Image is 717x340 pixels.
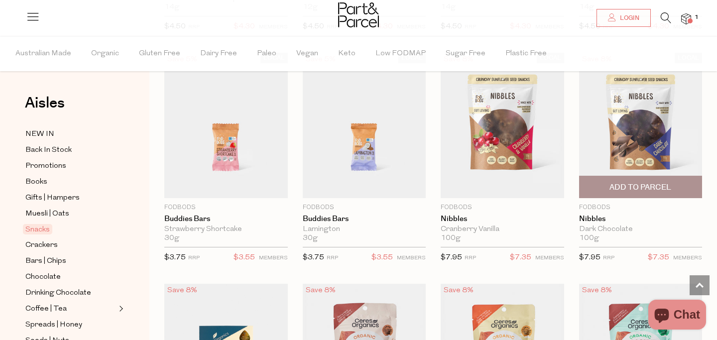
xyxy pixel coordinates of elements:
[164,203,288,212] p: Fodbods
[25,255,116,267] a: Bars | Chips
[441,284,477,297] div: Save 8%
[188,255,200,261] small: RRP
[25,287,116,299] a: Drinking Chocolate
[673,255,702,261] small: MEMBERS
[25,208,69,220] span: Muesli | Oats
[465,255,476,261] small: RRP
[164,234,179,243] span: 30g
[579,225,703,234] div: Dark Chocolate
[25,96,65,120] a: Aisles
[441,225,564,234] div: Cranberry Vanilla
[25,255,66,267] span: Bars | Chips
[25,144,72,156] span: Back In Stock
[117,303,123,315] button: Expand/Collapse Coffee | Tea
[446,36,485,71] span: Sugar Free
[303,215,426,224] a: Buddies Bars
[25,239,116,251] a: Crackers
[25,224,116,235] a: Snacks
[603,255,614,261] small: RRP
[441,53,564,198] img: Nibbles
[15,36,71,71] span: Australian Made
[25,271,61,283] span: Chocolate
[579,215,703,224] a: Nibbles
[441,215,564,224] a: Nibbles
[535,255,564,261] small: MEMBERS
[91,36,119,71] span: Organic
[23,224,52,234] span: Snacks
[25,160,116,172] a: Promotions
[579,176,703,198] button: Add To Parcel
[645,300,709,332] inbox-online-store-chat: Shopify online store chat
[597,9,651,27] a: Login
[25,239,58,251] span: Crackers
[648,251,669,264] span: $7.35
[25,319,116,331] a: Spreads | Honey
[25,319,82,331] span: Spreads | Honey
[25,176,47,188] span: Books
[164,53,288,198] img: Buddies Bars
[375,36,426,71] span: Low FODMAP
[617,14,639,22] span: Login
[164,225,288,234] div: Strawberry Shortcake
[164,254,186,261] span: $3.75
[303,234,318,243] span: 30g
[25,144,116,156] a: Back In Stock
[609,182,671,193] span: Add To Parcel
[303,225,426,234] div: Lamington
[327,255,338,261] small: RRP
[25,128,116,140] a: NEW IN
[25,160,66,172] span: Promotions
[164,215,288,224] a: Buddies Bars
[259,255,288,261] small: MEMBERS
[505,36,547,71] span: Plastic Free
[257,36,276,71] span: Paleo
[234,251,255,264] span: $3.55
[200,36,237,71] span: Dairy Free
[303,53,426,198] img: Buddies Bars
[692,13,701,22] span: 1
[25,92,65,114] span: Aisles
[139,36,180,71] span: Gluten Free
[303,284,339,297] div: Save 8%
[25,271,116,283] a: Chocolate
[25,303,67,315] span: Coffee | Tea
[303,203,426,212] p: Fodbods
[338,36,356,71] span: Keto
[25,192,80,204] span: Gifts | Hampers
[397,255,426,261] small: MEMBERS
[25,303,116,315] a: Coffee | Tea
[303,254,324,261] span: $3.75
[25,192,116,204] a: Gifts | Hampers
[510,251,531,264] span: $7.35
[579,203,703,212] p: Fodbods
[25,208,116,220] a: Muesli | Oats
[441,234,461,243] span: 100g
[681,13,691,24] a: 1
[296,36,318,71] span: Vegan
[25,128,54,140] span: NEW IN
[371,251,393,264] span: $3.55
[579,53,703,198] img: Nibbles
[579,284,615,297] div: Save 8%
[25,176,116,188] a: Books
[441,254,462,261] span: $7.95
[25,287,91,299] span: Drinking Chocolate
[164,284,200,297] div: Save 8%
[579,254,600,261] span: $7.95
[579,234,599,243] span: 100g
[338,2,379,27] img: Part&Parcel
[441,203,564,212] p: Fodbods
